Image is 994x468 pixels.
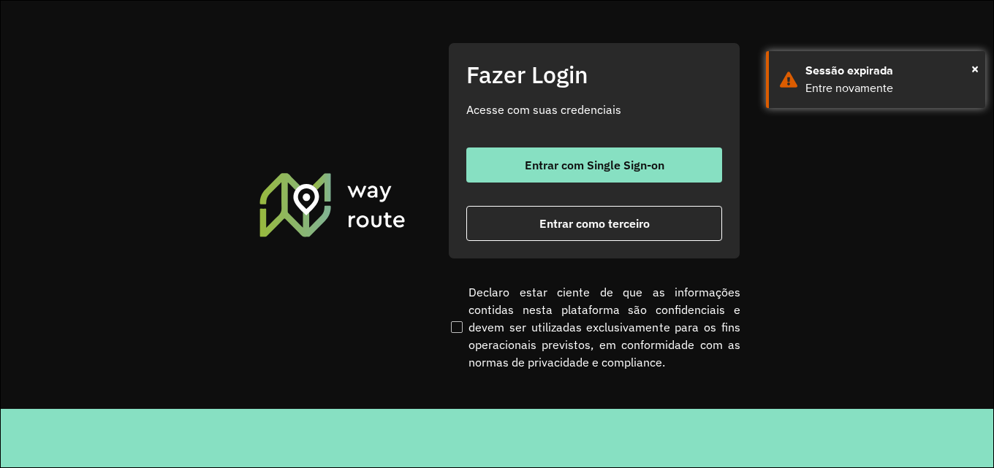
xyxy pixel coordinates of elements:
div: Entre novamente [805,80,974,97]
p: Acesse com suas credenciais [466,101,722,118]
span: Entrar com Single Sign-on [525,159,664,171]
img: Roteirizador AmbevTech [257,171,408,238]
h2: Fazer Login [466,61,722,88]
button: button [466,147,722,183]
button: Close [971,58,979,80]
span: Entrar como terceiro [539,218,650,229]
div: Sessão expirada [805,62,974,80]
button: button [466,206,722,241]
label: Declaro estar ciente de que as informações contidas nesta plataforma são confidenciais e devem se... [448,283,740,371]
span: × [971,58,979,80]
